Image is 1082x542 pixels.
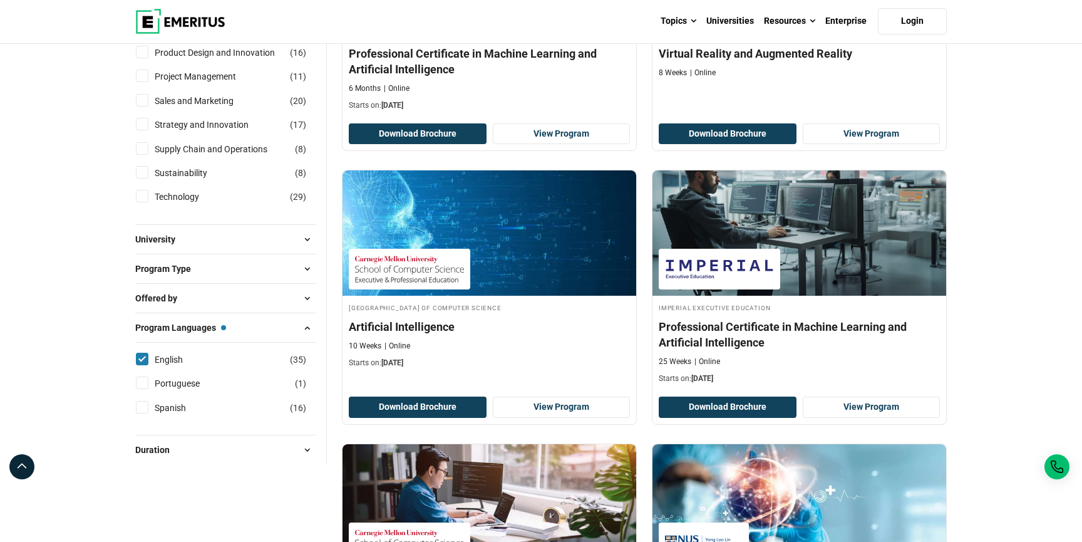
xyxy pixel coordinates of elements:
[659,302,940,313] h4: Imperial Executive Education
[349,358,630,368] p: Starts on:
[293,71,303,81] span: 11
[155,353,208,367] a: English
[694,357,720,367] p: Online
[659,46,940,61] h4: Virtual Reality and Augmented Reality
[293,96,303,106] span: 20
[135,318,316,337] button: Program Languages
[690,68,716,78] p: Online
[381,358,403,367] span: [DATE]
[155,190,224,204] a: Technology
[659,319,940,350] h4: Professional Certificate in Machine Learning and Artificial Intelligence
[155,118,274,132] a: Strategy and Innovation
[290,70,306,83] span: ( )
[290,118,306,132] span: ( )
[659,397,796,418] button: Download Brochure
[493,397,631,418] a: View Program
[290,401,306,415] span: ( )
[665,255,774,283] img: Imperial Executive Education
[493,123,631,145] a: View Program
[293,403,303,413] span: 16
[349,319,630,335] h4: Artificial Intelligence
[355,255,464,283] img: Carnegie Mellon University School of Computer Science
[652,170,946,390] a: AI and Machine Learning Course by Imperial Executive Education - October 16, 2025 Imperial Execut...
[298,378,303,388] span: 1
[349,100,630,111] p: Starts on:
[290,353,306,367] span: ( )
[155,94,259,108] a: Sales and Marketing
[659,357,691,367] p: 25 Weeks
[290,190,306,204] span: ( )
[290,46,306,60] span: ( )
[659,123,796,145] button: Download Brochure
[135,262,201,276] span: Program Type
[343,170,636,375] a: AI and Machine Learning Course by Carnegie Mellon University School of Computer Science - March 1...
[295,166,306,180] span: ( )
[384,341,410,352] p: Online
[343,170,636,296] img: Artificial Intelligence | Online AI and Machine Learning Course
[135,291,187,305] span: Offered by
[155,166,232,180] a: Sustainability
[135,321,226,335] span: Program Languages
[652,170,946,296] img: Professional Certificate in Machine Learning and Artificial Intelligence | Online AI and Machine ...
[135,232,185,246] span: University
[803,397,940,418] a: View Program
[155,142,292,156] a: Supply Chain and Operations
[295,142,306,156] span: ( )
[659,373,940,384] p: Starts on:
[298,168,303,178] span: 8
[349,83,381,94] p: 6 Months
[290,94,306,108] span: ( )
[349,341,381,352] p: 10 Weeks
[155,401,211,415] a: Spanish
[293,120,303,130] span: 17
[803,123,940,145] a: View Program
[293,48,303,58] span: 16
[349,302,630,313] h4: [GEOGRAPHIC_DATA] of Computer Science
[381,101,403,110] span: [DATE]
[155,377,225,390] a: Portuguese
[135,259,316,278] button: Program Type
[293,192,303,202] span: 29
[384,83,410,94] p: Online
[135,289,316,308] button: Offered by
[135,230,316,249] button: University
[135,440,316,459] button: Duration
[295,377,306,390] span: ( )
[691,374,713,383] span: [DATE]
[293,355,303,365] span: 35
[349,46,630,77] h4: Professional Certificate in Machine Learning and Artificial Intelligence
[349,123,487,145] button: Download Brochure
[155,70,261,83] a: Project Management
[155,46,300,60] a: Product Design and Innovation
[659,68,687,78] p: 8 Weeks
[135,443,180,457] span: Duration
[349,397,487,418] button: Download Brochure
[298,144,303,154] span: 8
[878,8,947,34] a: Login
